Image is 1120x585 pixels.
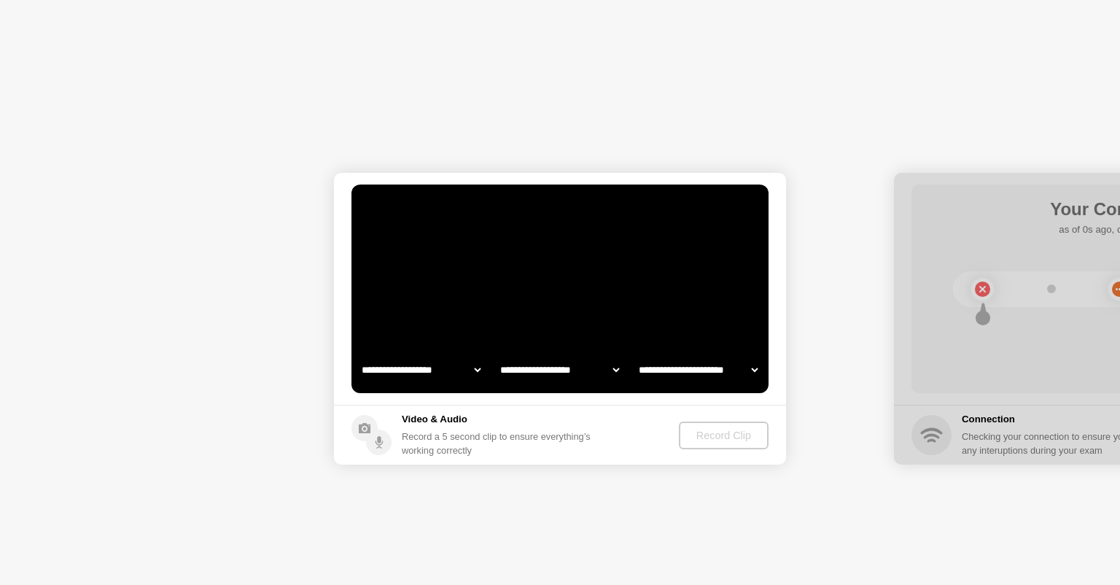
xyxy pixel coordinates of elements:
[402,412,596,427] h5: Video & Audio
[685,430,763,441] div: Record Clip
[597,201,615,218] div: !
[679,422,769,449] button: Record Clip
[607,201,625,218] div: . . .
[402,430,596,457] div: Record a 5 second clip to ensure everything’s working correctly
[636,355,761,384] select: Available microphones
[497,355,622,384] select: Available speakers
[359,355,483,384] select: Available cameras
